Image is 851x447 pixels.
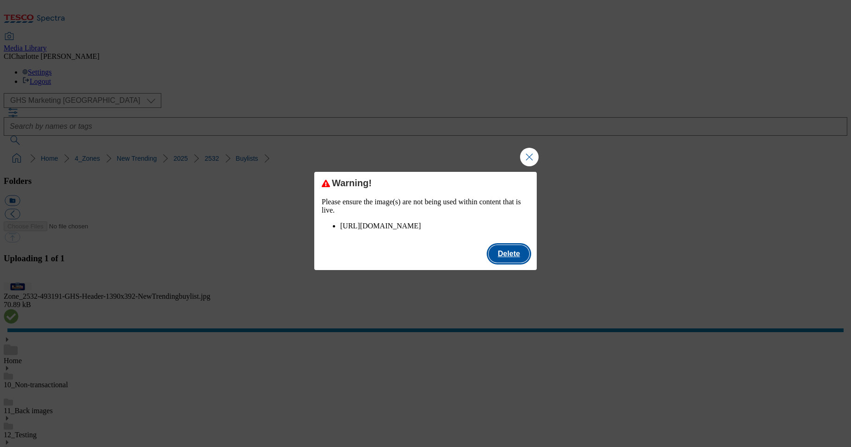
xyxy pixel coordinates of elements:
div: Warning! [322,177,529,189]
div: Modal [314,172,537,270]
li: [URL][DOMAIN_NAME] [340,222,529,230]
button: Close Modal [520,148,539,166]
p: Please ensure the image(s) are not being used within content that is live. [322,198,529,214]
button: Delete [489,245,529,263]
